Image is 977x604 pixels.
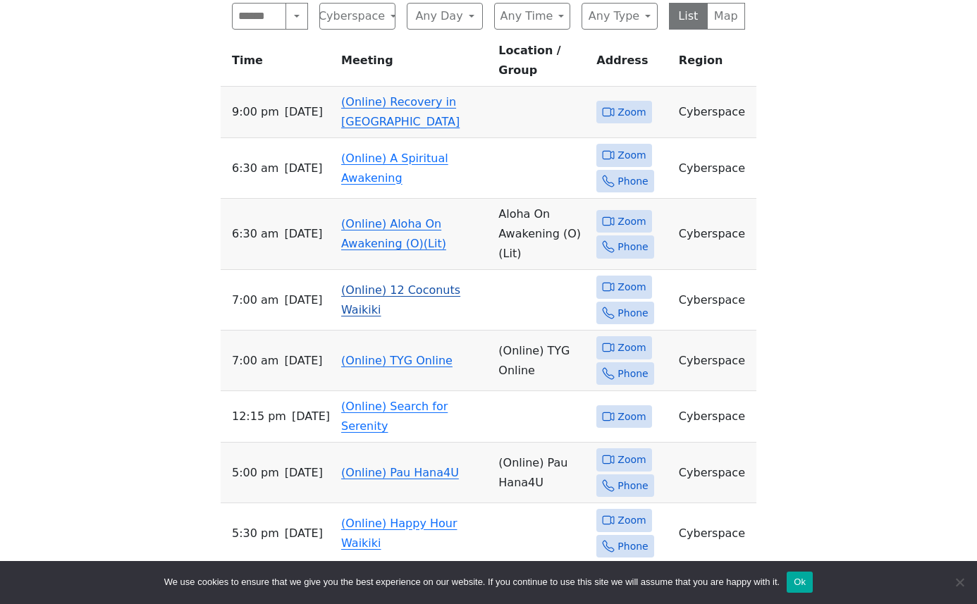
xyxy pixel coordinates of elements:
[617,104,646,121] span: Zoom
[673,503,756,564] td: Cyberspace
[617,477,648,495] span: Phone
[284,290,322,310] span: [DATE]
[284,224,322,244] span: [DATE]
[617,339,646,357] span: Zoom
[285,463,323,483] span: [DATE]
[591,41,673,87] th: Address
[341,95,460,128] a: (Online) Recovery in [GEOGRAPHIC_DATA]
[232,3,286,30] input: Search
[341,517,457,550] a: (Online) Happy Hour Waikiki
[285,524,323,543] span: [DATE]
[617,304,648,322] span: Phone
[582,3,658,30] button: Any Type
[341,400,448,433] a: (Online) Search for Serenity
[407,3,483,30] button: Any Day
[341,354,453,367] a: (Online) TYG Online
[284,159,322,178] span: [DATE]
[673,331,756,391] td: Cyberspace
[669,3,708,30] button: List
[493,443,591,503] td: (Online) Pau Hana4U
[232,407,286,426] span: 12:15 PM
[285,3,308,30] button: Search
[341,283,460,316] a: (Online) 12 Coconuts Waikiki
[707,3,746,30] button: Map
[617,147,646,164] span: Zoom
[341,466,459,479] a: (Online) Pau Hana4U
[673,41,756,87] th: Region
[493,331,591,391] td: (Online) TYG Online
[232,351,278,371] span: 7:00 AM
[617,408,646,426] span: Zoom
[341,217,446,250] a: (Online) Aloha On Awakening (O)(Lit)
[952,575,966,589] span: No
[493,199,591,270] td: Aloha On Awakening (O) (Lit)
[617,538,648,555] span: Phone
[617,512,646,529] span: Zoom
[284,351,322,371] span: [DATE]
[232,102,279,122] span: 9:00 PM
[673,270,756,331] td: Cyberspace
[164,575,780,589] span: We use cookies to ensure that we give you the best experience on our website. If you continue to ...
[787,572,813,593] button: Ok
[336,41,493,87] th: Meeting
[617,173,648,190] span: Phone
[673,199,756,270] td: Cyberspace
[232,463,279,483] span: 5:00 PM
[232,290,278,310] span: 7:00 AM
[617,238,648,256] span: Phone
[232,159,278,178] span: 6:30 AM
[673,443,756,503] td: Cyberspace
[319,3,395,30] button: Cyberspace
[617,213,646,230] span: Zoom
[617,278,646,296] span: Zoom
[341,152,448,185] a: (Online) A Spiritual Awakening
[285,102,323,122] span: [DATE]
[617,365,648,383] span: Phone
[232,224,278,244] span: 6:30 AM
[494,3,570,30] button: Any Time
[673,87,756,138] td: Cyberspace
[673,391,756,443] td: Cyberspace
[221,41,336,87] th: Time
[673,138,756,199] td: Cyberspace
[292,407,330,426] span: [DATE]
[617,451,646,469] span: Zoom
[232,524,279,543] span: 5:30 PM
[493,41,591,87] th: Location / Group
